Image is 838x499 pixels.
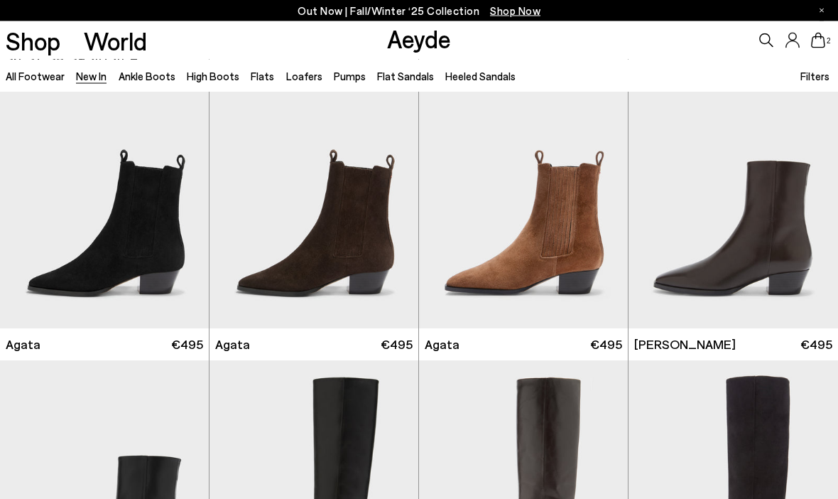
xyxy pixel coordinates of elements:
a: Flat Sandals [377,70,434,82]
span: 2 [825,37,832,45]
a: New In [76,70,107,82]
a: Flats [251,70,274,82]
p: Out Now | Fall/Winter ‘25 Collection [298,2,540,20]
span: Navigate to /collections/new-in [490,4,540,17]
a: [PERSON_NAME] €495 [628,329,838,361]
span: [PERSON_NAME] [634,336,736,354]
img: Agata Suede Ankle Boots [419,66,628,329]
span: Filters [800,70,829,82]
img: Agata Suede Ankle Boots [209,66,418,329]
span: Agata [6,336,40,354]
a: Pumps [334,70,366,82]
span: Agata [215,336,250,354]
a: All Footwear [6,70,65,82]
span: €495 [171,336,203,354]
a: Ankle Boots [119,70,175,82]
span: €495 [590,336,622,354]
a: 2 [811,33,825,48]
span: €495 [800,336,832,354]
a: High Boots [187,70,239,82]
span: Agata [425,336,459,354]
a: Shop [6,28,60,53]
a: Agata €495 [209,329,418,361]
a: Heeled Sandals [445,70,516,82]
span: €495 [381,336,413,354]
a: Loafers [286,70,322,82]
a: World [84,28,147,53]
a: Agata €495 [419,329,628,361]
a: Aeyde [387,23,451,53]
img: Baba Pointed Cowboy Boots [628,66,838,329]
